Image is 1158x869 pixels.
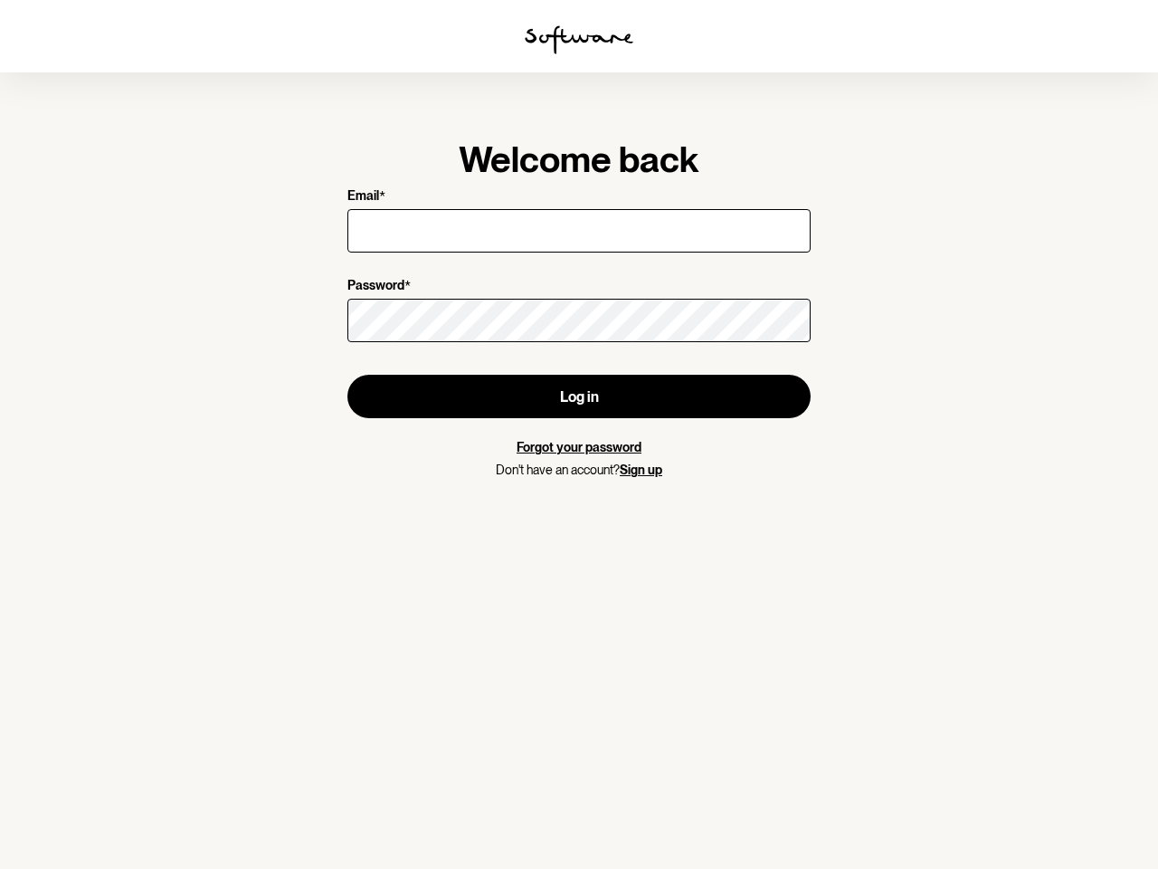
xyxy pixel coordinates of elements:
a: Forgot your password [517,440,641,454]
p: Email [347,188,379,205]
img: software logo [525,25,633,54]
button: Log in [347,375,811,418]
h1: Welcome back [347,138,811,181]
p: Don't have an account? [347,463,811,478]
p: Password [347,278,404,295]
a: Sign up [620,463,662,477]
